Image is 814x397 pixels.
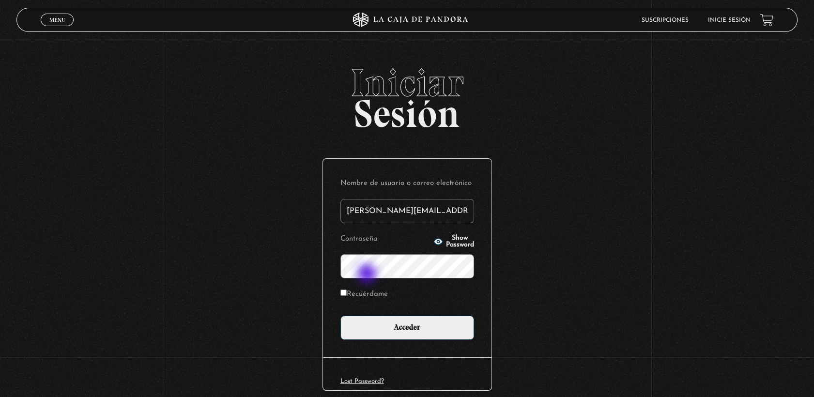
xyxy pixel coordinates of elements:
a: Inicie sesión [708,17,751,23]
button: Show Password [433,235,474,248]
input: Acceder [340,316,474,340]
input: Recuérdame [340,290,347,296]
a: Suscripciones [642,17,689,23]
a: View your shopping cart [760,14,773,27]
span: Cerrar [46,25,69,32]
span: Iniciar [16,63,798,102]
a: Lost Password? [340,378,384,384]
span: Menu [49,17,65,23]
label: Contraseña [340,232,430,247]
h2: Sesión [16,63,798,125]
span: Show Password [446,235,474,248]
label: Recuérdame [340,287,388,302]
label: Nombre de usuario o correo electrónico [340,176,474,191]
